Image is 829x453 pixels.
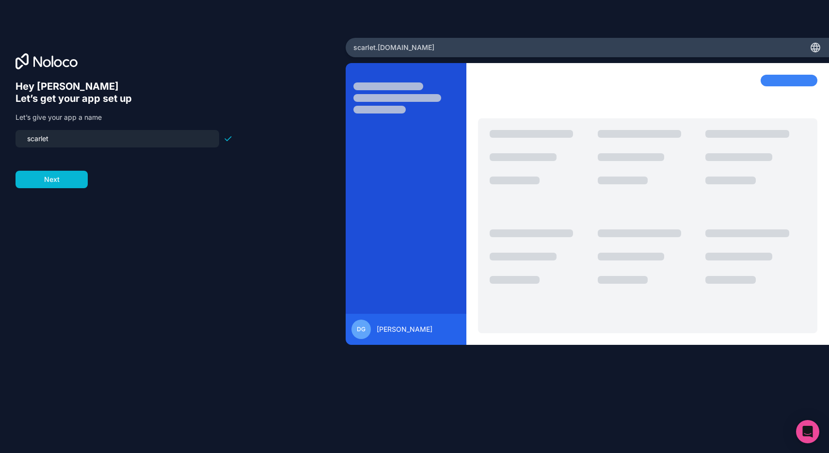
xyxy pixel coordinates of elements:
[16,171,88,188] button: Next
[21,132,213,146] input: my-team
[353,43,434,52] span: scarlet .[DOMAIN_NAME]
[16,81,233,93] h6: Hey [PERSON_NAME]
[357,325,366,333] span: DG
[377,324,432,334] span: [PERSON_NAME]
[16,93,233,105] h6: Let’s get your app set up
[16,113,233,122] p: Let’s give your app a name
[796,420,819,443] div: Open Intercom Messenger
